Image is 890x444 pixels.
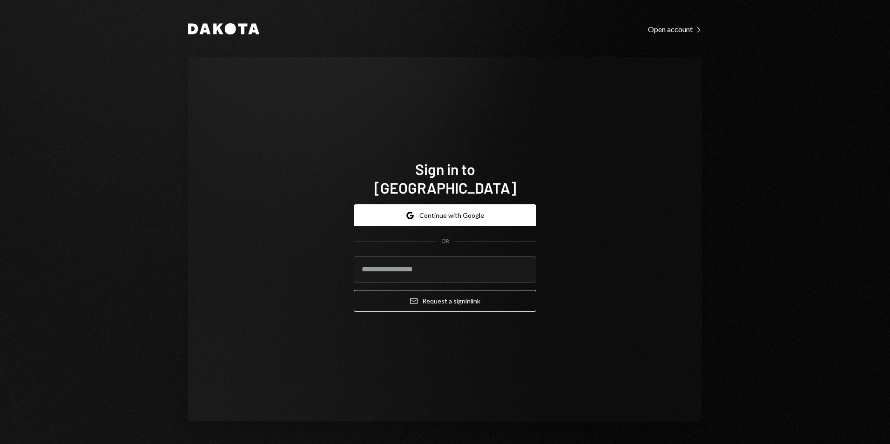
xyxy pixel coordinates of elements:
[354,160,536,197] h1: Sign in to [GEOGRAPHIC_DATA]
[354,290,536,312] button: Request a signinlink
[441,237,449,245] div: OR
[648,25,702,34] div: Open account
[648,24,702,34] a: Open account
[354,204,536,226] button: Continue with Google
